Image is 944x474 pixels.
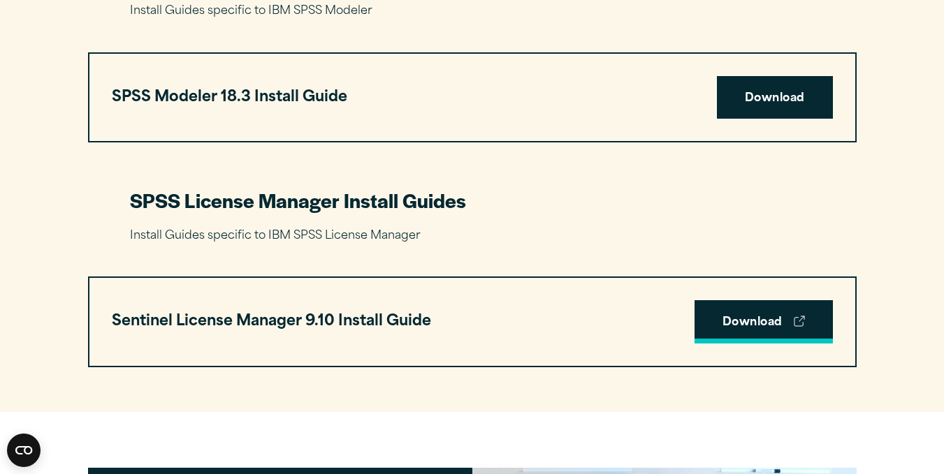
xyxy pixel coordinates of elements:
[130,226,815,246] p: Install Guides specific to IBM SPSS License Manager
[130,1,815,22] p: Install Guides specific to IBM SPSS Modeler
[695,300,833,343] a: Download
[112,309,431,335] h3: Sentinel License Manager 9.10 Install Guide
[112,84,347,111] h3: SPSS Modeler 18.3 Install Guide
[717,76,833,119] a: Download
[7,434,41,467] button: Open CMP widget
[130,187,815,214] h3: SPSS License Manager Install Guides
